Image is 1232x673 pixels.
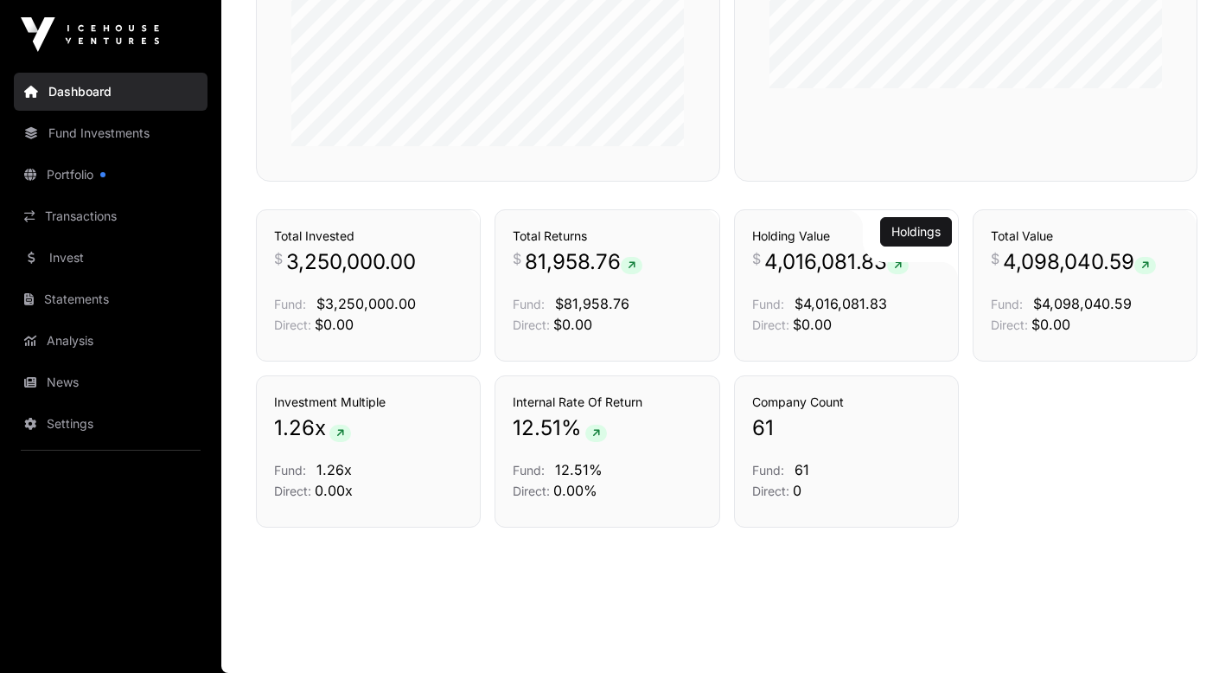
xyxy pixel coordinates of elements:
[553,482,597,499] span: 0.00%
[274,394,463,411] h3: Investment Multiple
[525,248,642,276] span: 81,958.76
[795,461,809,478] span: 61
[513,414,561,442] span: 12.51
[513,484,550,498] span: Direct:
[274,463,306,478] span: Fund:
[1146,590,1232,673] iframe: Chat Widget
[991,228,1179,245] h3: Total Value
[764,248,909,276] span: 4,016,081.83
[795,295,887,312] span: $4,016,081.83
[315,316,354,333] span: $0.00
[880,217,952,247] button: Holdings
[752,228,941,245] h3: Holding Value
[274,414,315,442] span: 1.26
[274,248,283,269] span: $
[14,239,207,277] a: Invest
[513,248,521,269] span: $
[553,316,592,333] span: $0.00
[991,317,1028,332] span: Direct:
[14,73,207,111] a: Dashboard
[274,297,306,311] span: Fund:
[752,414,774,442] span: 61
[793,482,801,499] span: 0
[14,114,207,152] a: Fund Investments
[14,363,207,401] a: News
[1031,316,1070,333] span: $0.00
[513,394,701,411] h3: Internal Rate Of Return
[513,297,545,311] span: Fund:
[274,484,311,498] span: Direct:
[752,297,784,311] span: Fund:
[752,484,789,498] span: Direct:
[1033,295,1132,312] span: $4,098,040.59
[274,228,463,245] h3: Total Invested
[316,295,416,312] span: $3,250,000.00
[316,461,352,478] span: 1.26x
[561,414,582,442] span: %
[513,463,545,478] span: Fund:
[752,248,761,269] span: $
[14,280,207,318] a: Statements
[891,223,941,240] a: Holdings
[513,317,550,332] span: Direct:
[991,297,1023,311] span: Fund:
[21,17,159,52] img: Icehouse Ventures Logo
[991,248,999,269] span: $
[793,316,832,333] span: $0.00
[286,248,416,276] span: 3,250,000.00
[14,322,207,360] a: Analysis
[14,156,207,194] a: Portfolio
[14,405,207,443] a: Settings
[315,414,326,442] span: x
[14,197,207,235] a: Transactions
[315,482,353,499] span: 0.00x
[752,463,784,478] span: Fund:
[752,394,941,411] h3: Company Count
[555,295,629,312] span: $81,958.76
[555,461,603,478] span: 12.51%
[752,317,789,332] span: Direct:
[513,228,701,245] h3: Total Returns
[274,317,311,332] span: Direct:
[1003,248,1156,276] span: 4,098,040.59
